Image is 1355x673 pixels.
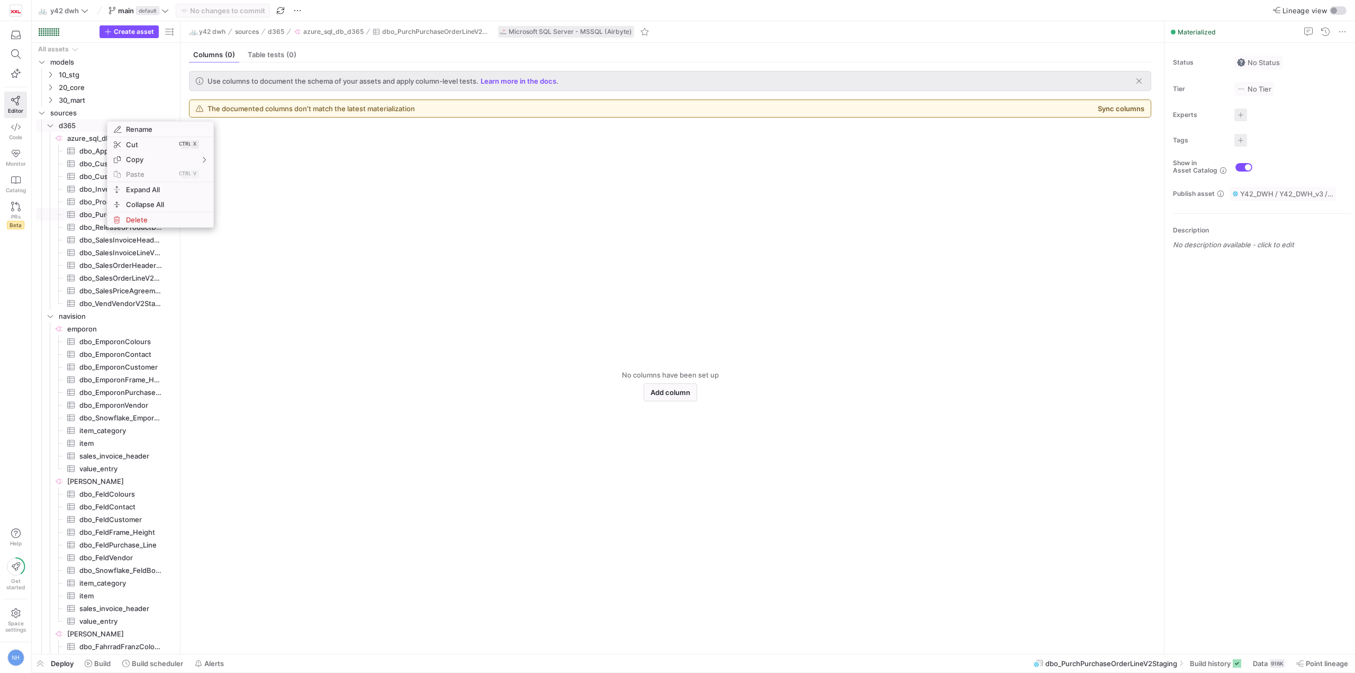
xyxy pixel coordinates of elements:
a: dbo_Snowflake_EmporonBonzeile​​​​​​​​​ [36,411,176,424]
span: dbo_FeldContact​​​​​​​​​ [79,501,164,513]
span: Create asset [114,28,154,35]
div: Press SPACE to select this row. [36,564,176,577]
a: dbo_EmporonFrame_Height​​​​​​​​​ [36,373,176,386]
span: Collapse All [122,197,181,212]
span: dbo_EmporonContact​​​​​​​​​ [79,348,164,361]
button: NH [4,647,27,669]
span: Experts [1173,111,1226,119]
span: Catalog [6,187,26,193]
a: item​​​​​​​​​ [36,437,176,450]
button: Sync columns [1098,104,1144,113]
a: azure_sql_db_d365​​​​​​​​ [36,132,176,145]
div: Context Menu [107,121,214,228]
div: Press SPACE to select this row. [36,297,176,310]
a: dbo_EmporonPurchase_Line​​​​​​​​​ [36,386,176,399]
button: No tierNo Tier [1234,82,1274,96]
span: sales_invoice_header​​​​​​​​​ [79,450,164,462]
div: Press SPACE to select this row. [36,526,176,539]
div: Press SPACE to select this row. [36,500,176,513]
a: Spacesettings [4,604,27,638]
span: navision [59,310,174,322]
span: Lineage view [1282,6,1327,15]
button: Getstarted [4,553,27,595]
div: Press SPACE to select this row. [36,234,176,246]
a: Monitor [4,145,27,171]
a: dbo_CustCustomerV3FXXLStaging​​​​​​​​​ [36,157,176,170]
span: dbo_EmporonColours​​​​​​​​​ [79,336,164,348]
span: item​​​​​​​​​ [79,590,164,602]
a: [PERSON_NAME]​​​​​​​​ [36,627,176,640]
span: (0) [225,51,235,58]
span: dbo_CustCustomerV3FXXLStaging​​​​​​​​​ [79,158,164,170]
a: dbo_EmporonColours​​​​​​​​​ [36,335,176,348]
span: dbo_FahrradFranzColours​​​​​​​​​ [79,641,164,653]
span: 🚲 [189,28,197,35]
a: dbo_FeldPurchase_Line​​​​​​​​​ [36,539,176,551]
div: Press SPACE to select this row. [36,399,176,411]
a: dbo_SalesInvoiceHeaderV2Staging​​​​​​​​​ [36,234,176,246]
div: Press SPACE to select this row. [36,81,176,94]
div: Press SPACE to select this row. [36,424,176,437]
button: Build history [1185,654,1246,672]
span: Point lineage [1306,659,1348,668]
a: dbo_ProductWithCoreAttributesV2DataStaging​​​​​​​​​ [36,195,176,208]
span: azure_sql_db_d365​​​​​​​​ [67,132,174,145]
span: Use columns to document the schema of your assets and apply column-level tests. [207,77,478,85]
span: Y42_DWH / Y42_DWH_v3 / SOURCE__AZURE_SQL_DB_D365__DBO_PURCHPURCHASEORDERLINEV2STAGING [1240,190,1333,198]
div: Press SPACE to select this row. [36,361,176,373]
a: Catalog [4,171,27,198]
button: 🚲y42 dwh [187,25,228,38]
span: dbo_SalesOrderLineV2Staging​​​​​​​​​ [79,272,164,284]
div: Press SPACE to select this row. [36,56,176,68]
a: Code [4,118,27,145]
div: Press SPACE to select this row. [36,513,176,526]
a: dbo_FeldVendor​​​​​​​​​ [36,551,176,564]
button: dbo_PurchPurchaseOrderLineV2Staging [370,25,492,38]
a: dbo_VendVendorV2Staging​​​​​​​​​ [36,297,176,310]
span: dbo_EmporonFrame_Height​​​​​​​​​ [79,374,164,386]
span: dbo_Snowflake_EmporonBonzeile​​​​​​​​​ [79,412,164,424]
div: Press SPACE to select this row. [36,462,176,475]
div: Press SPACE to select this row. [36,119,176,132]
div: The documented columns don't match the latest materialization [207,104,415,113]
div: Press SPACE to select this row. [36,170,176,183]
span: (0) [286,51,296,58]
div: Press SPACE to select this row. [36,602,176,615]
a: dbo_FeldColours​​​​​​​​​ [36,488,176,500]
a: item​​​​​​​​​ [36,589,176,602]
span: dbo_SalesInvoiceHeaderV2Staging​​​​​​​​​ [79,234,164,246]
span: dbo_PurchPurchaseOrderLineV2Staging​​​​​​​​​ [79,209,164,221]
span: Expand All [122,182,181,197]
div: . [207,77,565,85]
button: No statusNo Status [1234,56,1282,69]
span: dbo_FeldCustomer​​​​​​​​​ [79,514,164,526]
a: dbo_ApproomOutboundCustomerStaging​​​​​​​​​ [36,145,176,157]
div: Press SPACE to select this row. [36,615,176,627]
span: item_category​​​​​​​​​ [79,577,164,589]
a: sales_invoice_header​​​​​​​​​ [36,602,176,615]
span: value_entry​​​​​​​​​ [79,615,164,627]
div: Press SPACE to select this row. [36,551,176,564]
span: Build [94,659,111,668]
a: dbo_EmporonContact​​​​​​​​​ [36,348,176,361]
button: Add column [644,383,697,401]
span: 20_core [59,82,174,94]
span: X [193,141,196,148]
span: Microsoft SQL Server - MSSQL (Airbyte) [509,28,632,35]
a: https://storage.googleapis.com/y42-prod-data-exchange/images/oGOSqxDdlQtxIPYJfiHrUWhjI5fT83rRj0ID... [4,2,27,20]
span: dbo_SalesInvoiceLineV2Staging​​​​​​​​​ [79,247,164,259]
a: value_entry​​​​​​​​​ [36,462,176,475]
span: dbo_VendVendorV2Staging​​​​​​​​​ [79,298,164,310]
span: item_category​​​​​​​​​ [79,425,164,437]
a: Editor [4,92,27,118]
div: Press SPACE to select this row. [36,259,176,272]
div: Press SPACE to select this row. [36,310,176,322]
div: Press SPACE to select this row. [36,272,176,284]
span: d365 [59,120,174,132]
span: dbo_ApproomOutboundCustomerStaging​​​​​​​​​ [79,145,164,157]
div: Press SPACE to select this row. [36,475,176,488]
button: Build [80,654,115,672]
button: Build scheduler [118,654,188,672]
span: dbo_Snowflake_FeldBonzeile​​​​​​​​​ [79,564,164,577]
div: All assets [38,46,69,53]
